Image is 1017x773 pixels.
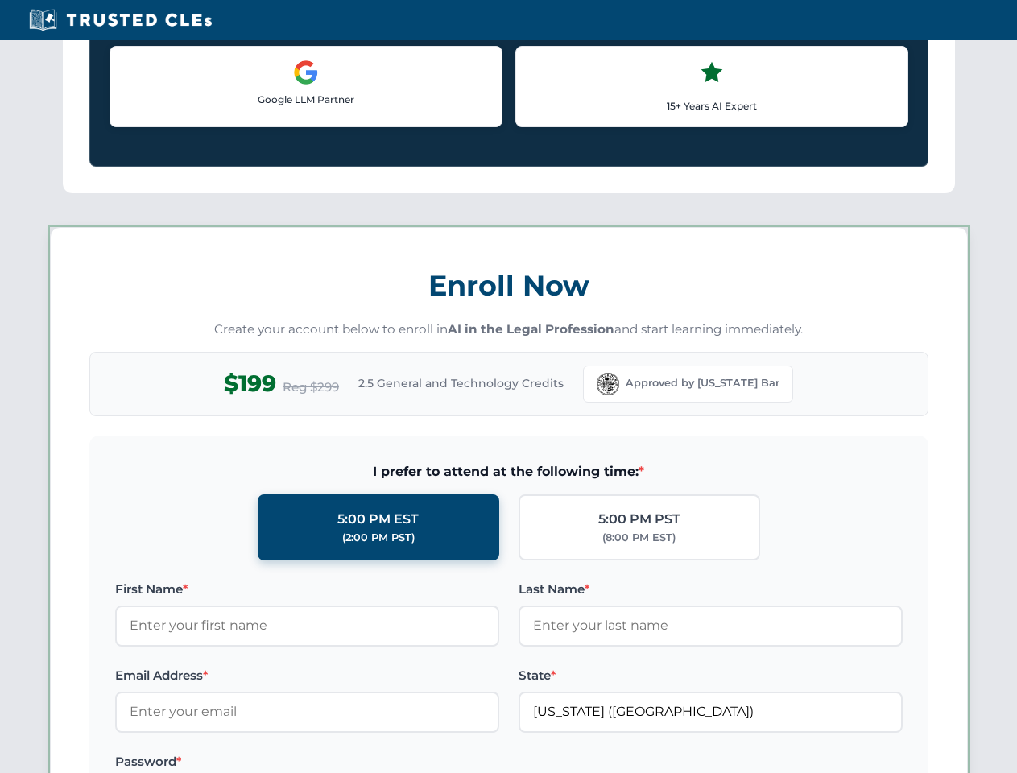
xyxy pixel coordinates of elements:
input: Enter your email [115,692,499,732]
div: (2:00 PM PST) [342,530,415,546]
p: Create your account below to enroll in and start learning immediately. [89,320,928,339]
img: Trusted CLEs [24,8,217,32]
h3: Enroll Now [89,260,928,311]
span: I prefer to attend at the following time: [115,461,903,482]
strong: AI in the Legal Profession [448,321,614,337]
label: Email Address [115,666,499,685]
label: State [519,666,903,685]
img: Florida Bar [597,373,619,395]
label: Password [115,752,499,771]
input: Enter your last name [519,606,903,646]
input: Florida (FL) [519,692,903,732]
p: Google LLM Partner [123,92,489,107]
div: (8:00 PM EST) [602,530,676,546]
span: Reg $299 [283,378,339,397]
span: Approved by [US_STATE] Bar [626,375,779,391]
div: 5:00 PM PST [598,509,680,530]
label: First Name [115,580,499,599]
input: Enter your first name [115,606,499,646]
span: $199 [224,366,276,402]
p: 15+ Years AI Expert [529,98,895,114]
img: Google [293,60,319,85]
label: Last Name [519,580,903,599]
span: 2.5 General and Technology Credits [358,374,564,392]
div: 5:00 PM EST [337,509,419,530]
